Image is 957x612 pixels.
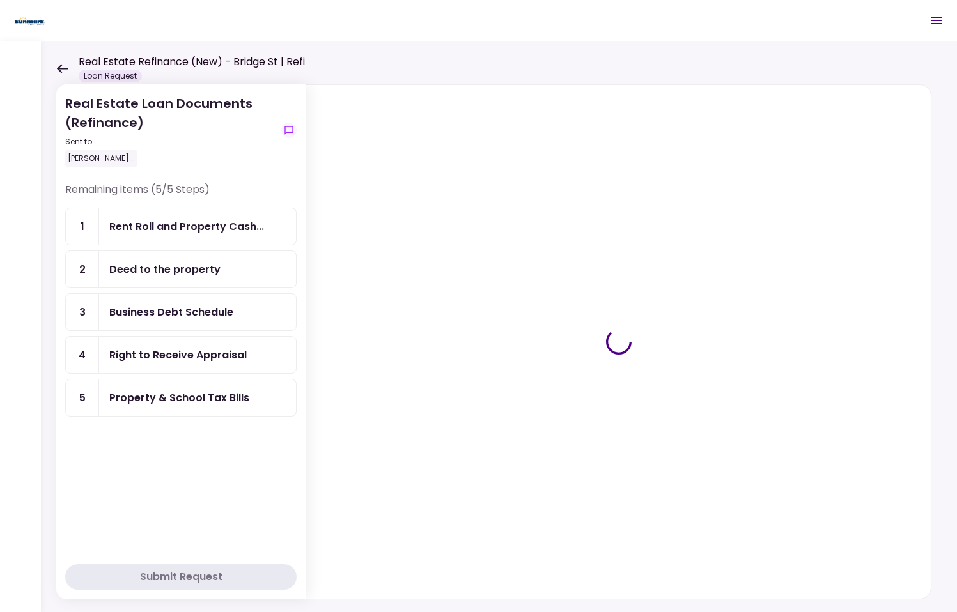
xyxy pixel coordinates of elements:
div: Remaining items (5/5 Steps) [65,182,297,208]
a: 5Property & School Tax Bills [65,379,297,417]
div: Rent Roll and Property Cashflow [109,218,264,234]
div: [PERSON_NAME]... [65,150,137,167]
a: 4Right to Receive Appraisal [65,336,297,374]
div: 2 [66,251,99,287]
div: Loan Request [79,70,142,82]
button: Submit Request [65,564,297,590]
div: Business Debt Schedule [109,304,233,320]
div: 4 [66,337,99,373]
div: Right to Receive Appraisal [109,347,247,363]
div: Deed to the property [109,261,221,277]
h1: Real Estate Refinance (New) - Bridge St | Refi [79,54,305,70]
div: Property & School Tax Bills [109,390,249,406]
button: show-messages [281,123,297,138]
div: 5 [66,379,99,416]
button: Open menu [921,5,952,36]
div: Real Estate Loan Documents (Refinance) [65,94,276,167]
a: 1Rent Roll and Property Cashflow [65,208,297,245]
div: Submit Request [140,569,222,585]
img: Partner icon [13,11,47,30]
div: 1 [66,208,99,245]
a: 3Business Debt Schedule [65,293,297,331]
div: 3 [66,294,99,330]
a: 2Deed to the property [65,250,297,288]
div: Sent to: [65,136,276,148]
